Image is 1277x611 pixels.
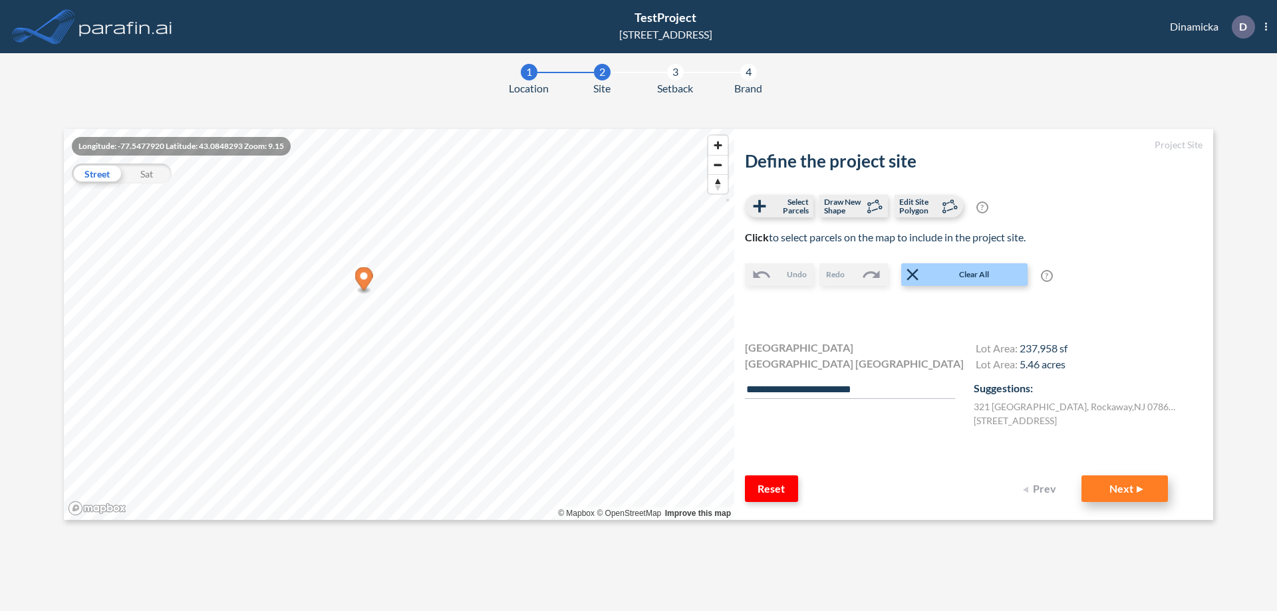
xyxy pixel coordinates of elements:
[745,340,853,356] span: [GEOGRAPHIC_DATA]
[1020,342,1067,354] span: 237,958 sf
[922,269,1026,281] span: Clear All
[597,509,661,518] a: OpenStreetMap
[974,400,1180,414] label: 321 [GEOGRAPHIC_DATA] , Rockaway , NJ 07866 , US
[635,10,696,25] span: TestProject
[509,80,549,96] span: Location
[558,509,595,518] a: Mapbox
[1020,358,1065,370] span: 5.46 acres
[974,380,1203,396] p: Suggestions:
[745,475,798,502] button: Reset
[899,197,938,215] span: Edit Site Polygon
[974,414,1057,428] label: [STREET_ADDRESS]
[708,156,728,174] span: Zoom out
[593,80,611,96] span: Site
[619,27,712,43] div: [STREET_ADDRESS]
[708,174,728,193] button: Reset bearing to north
[1041,270,1053,282] span: ?
[740,64,757,80] div: 4
[976,201,988,213] span: ?
[901,263,1028,286] button: Clear All
[708,175,728,193] span: Reset bearing to north
[594,64,611,80] div: 2
[72,164,122,183] div: Street
[122,164,172,183] div: Sat
[745,231,769,243] b: Click
[667,64,684,80] div: 3
[1081,475,1168,502] button: Next
[824,197,863,215] span: Draw New Shape
[976,342,1067,358] h4: Lot Area:
[665,509,731,518] a: Improve this map
[745,140,1203,151] h5: Project Site
[770,197,809,215] span: Select Parcels
[734,80,762,96] span: Brand
[64,129,734,520] canvas: Map
[521,64,537,80] div: 1
[819,263,888,286] button: Redo
[708,155,728,174] button: Zoom out
[68,501,126,516] a: Mapbox homepage
[76,13,175,40] img: logo
[355,267,373,295] div: Map marker
[787,269,807,281] span: Undo
[72,137,291,156] div: Longitude: -77.5477920 Latitude: 43.0848293 Zoom: 9.15
[1150,15,1267,39] div: Dinamicka
[708,136,728,155] button: Zoom in
[826,269,845,281] span: Redo
[1015,475,1068,502] button: Prev
[745,263,813,286] button: Undo
[657,80,693,96] span: Setback
[1239,21,1247,33] p: D
[745,356,964,372] span: [GEOGRAPHIC_DATA] [GEOGRAPHIC_DATA]
[745,151,1203,172] h2: Define the project site
[976,358,1067,374] h4: Lot Area:
[745,231,1026,243] span: to select parcels on the map to include in the project site.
